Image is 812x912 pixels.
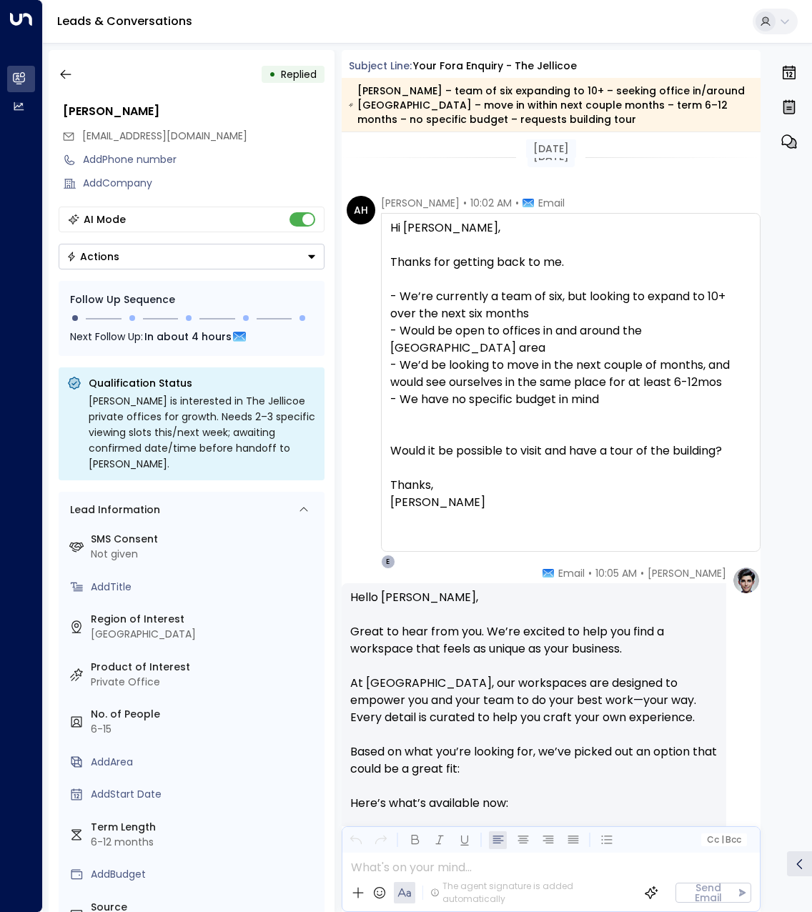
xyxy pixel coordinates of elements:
div: Thanks, [390,477,752,494]
span: • [588,566,592,580]
span: Email [538,196,565,210]
img: profile-logo.png [732,566,761,595]
div: AddCompany [83,176,325,191]
div: - Would be open to offices in and around the [GEOGRAPHIC_DATA] area [390,322,752,357]
div: AH [347,196,375,224]
button: Redo [372,831,390,849]
div: [PERSON_NAME] [63,103,325,120]
span: | [721,835,723,845]
span: 10:02 AM [470,196,512,210]
div: [PERSON_NAME] [390,494,752,511]
button: Actions [59,244,325,269]
div: • [269,61,276,87]
span: aohorne9@gmail.com [82,129,247,144]
span: • [463,196,467,210]
div: Private Office [91,675,319,690]
span: In about 4 hours [144,329,232,345]
div: Thanks for getting back to me. [390,254,752,271]
div: The agent signature is added automatically [430,880,633,906]
div: [PERSON_NAME] is interested in The Jellicoe private offices for growth. Needs 2–3 specific viewin... [89,393,316,472]
div: - We have no specific budget in mind [390,391,752,408]
div: AddTitle [91,580,319,595]
p: Qualification Status [89,376,316,390]
a: Leads & Conversations [57,13,192,29]
div: Follow Up Sequence [70,292,313,307]
div: Lead Information [65,502,160,517]
div: AddBudget [91,867,319,882]
span: [PERSON_NAME] [648,566,726,580]
div: 6-12 months [91,835,319,850]
span: 10:05 AM [595,566,637,580]
label: Region of Interest [91,612,319,627]
div: Actions [66,250,119,263]
div: Button group with a nested menu [59,244,325,269]
span: Replied [281,67,317,81]
div: [DATE] [526,139,576,158]
div: - We’re currently a team of six, but looking to expand to 10+ over the next six months [390,288,752,322]
label: No. of People [91,707,319,722]
span: Cc Bcc [707,835,741,845]
div: AddArea [91,755,319,770]
span: • [640,566,644,580]
div: AddPhone number [83,152,325,167]
div: Not given [91,547,319,562]
button: Cc|Bcc [701,833,747,847]
button: Undo [347,831,365,849]
label: SMS Consent [91,532,319,547]
div: [PERSON_NAME] – team of six expanding to 10+ – seeking office in/around [GEOGRAPHIC_DATA] – move ... [349,84,753,127]
div: Your Fora Enquiry - The Jellicoe [413,59,577,74]
span: [EMAIL_ADDRESS][DOMAIN_NAME] [82,129,247,143]
div: - We’d be looking to move in the next couple of months, and would see ourselves in the same place... [390,357,752,391]
div: [GEOGRAPHIC_DATA] [91,627,319,642]
div: 6-15 [91,722,319,737]
label: Product of Interest [91,660,319,675]
div: Would it be possible to visit and have a tour of the building? [390,442,752,460]
span: [PERSON_NAME] [381,196,460,210]
span: Email [558,566,585,580]
div: Hi [PERSON_NAME], [390,219,752,545]
div: E [381,555,395,569]
span: • [515,196,519,210]
span: Subject Line: [349,59,412,73]
label: Term Length [91,820,319,835]
div: Next Follow Up: [70,329,313,345]
div: AI Mode [84,212,126,227]
div: AddStart Date [91,787,319,802]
